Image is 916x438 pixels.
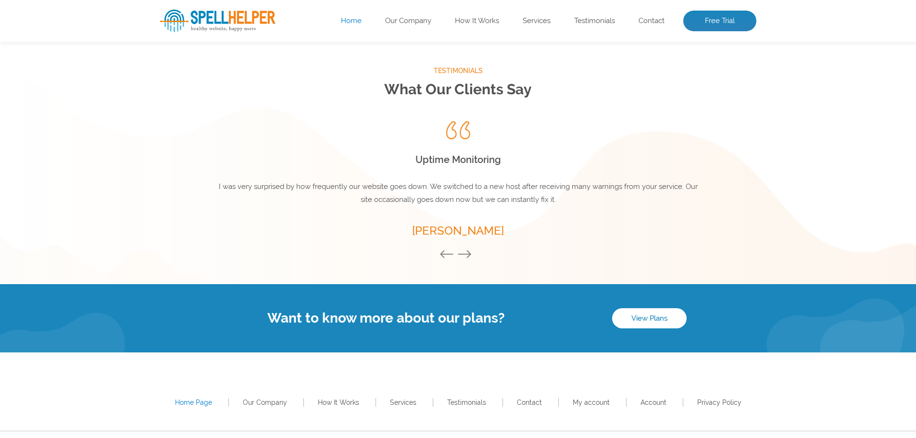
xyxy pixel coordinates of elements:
a: Services [523,16,551,26]
a: My account [573,399,610,406]
a: Our Company [243,399,287,406]
button: Scan Website [160,156,246,180]
input: Enter Your URL [160,120,425,146]
a: Home Page [175,399,212,406]
button: Next [457,250,477,260]
img: SpellHelper [160,10,276,32]
h1: Website Analysis [160,39,503,73]
a: Privacy Policy [697,399,741,406]
a: Testimonials [447,399,486,406]
a: Contact [517,399,542,406]
p: Enter your website’s URL to see spelling mistakes, broken links and more [160,82,503,113]
span: Free [160,39,220,73]
a: Free Trial [683,11,756,32]
h4: Want to know more about our plans? [160,310,612,326]
a: Contact [639,16,665,26]
a: Testimonials [574,16,615,26]
nav: Footer Primary Menu [160,396,756,409]
a: Account [640,399,666,406]
img: Free Webiste Analysis [518,31,756,195]
a: View Plans [612,308,687,328]
a: How It Works [455,16,499,26]
a: Home [341,16,362,26]
a: How It Works [318,399,359,406]
a: Our Company [385,16,431,26]
img: Free Webiste Analysis [520,55,713,64]
a: Services [390,399,416,406]
button: Previous [439,250,459,260]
